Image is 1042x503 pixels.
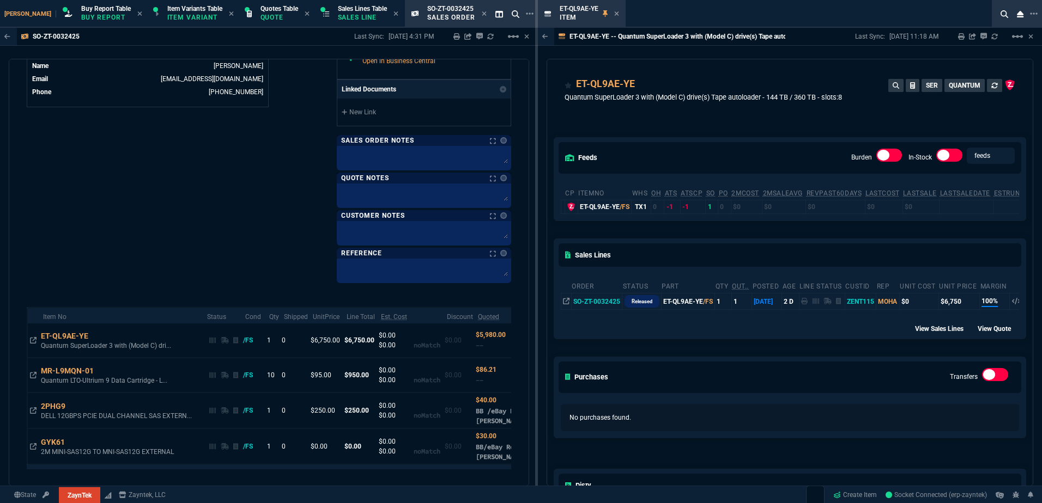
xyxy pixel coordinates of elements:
span: /FS [703,298,713,305]
p: 2M MINI-SAS12G TO MNI-SAS12G EXTERNAL [41,447,192,456]
p: noMatch [414,375,440,385]
p: $0.00 [344,441,374,451]
span: BB/eBay Refurb - Brian [476,443,537,461]
abbr: Total units in inventory. [651,189,661,197]
div: /FS [243,441,263,451]
nx-icon: Close Tab [137,10,142,19]
div: Transfers [982,368,1008,385]
a: [EMAIL_ADDRESS][DOMAIN_NAME] [161,75,263,83]
p: $0.00 [379,365,414,375]
p: Linked Documents [342,84,396,94]
th: Unit Price [938,278,980,293]
span: Name [32,62,49,70]
th: Part [661,278,714,293]
p: noMatch [414,340,440,350]
a: (514) 513-6809 [209,88,263,96]
td: 1 [731,293,752,310]
abbr: Total units on open Sales Orders [706,189,715,197]
span: Quoted Cost [476,396,496,404]
th: Line Total [342,308,377,323]
abbr: The last purchase cost from PO Order [865,189,900,197]
abbr: ATS with all companies combined [681,189,702,197]
p: $0.00 [379,437,414,446]
th: age [782,278,799,293]
p: noMatch [414,410,440,420]
mat-icon: Example home icon [507,30,520,43]
span: -- [476,376,483,384]
td: 1 [265,392,280,428]
tr: undefined [32,60,264,71]
span: /FS [620,203,629,211]
nx-icon: Close Workbench [1013,8,1028,21]
td: $0 [902,200,939,213]
td: SO-ZT-0032425 [571,293,622,310]
p: $0.00 [379,340,414,350]
td: 0 [718,200,731,213]
p: SO-ZT-0032425 [33,32,80,41]
td: $6,750 [938,293,980,310]
td: $0 [762,200,806,213]
div: In-Stock [936,149,962,166]
span: [PERSON_NAME] [4,10,56,17]
h5: Disty [565,480,591,490]
nx-icon: Search [996,8,1013,21]
th: Status [622,278,661,293]
p: $0.00 [379,330,414,340]
a: Global State [11,490,39,500]
td: 0 [651,200,664,213]
div: /FS [243,335,263,345]
nx-icon: Open In Opposite Panel [30,336,37,344]
abbr: Avg cost of all PO invoices for 2 months [731,189,759,197]
p: $95.00 [311,370,340,380]
p: Item [560,13,598,22]
div: /FS [243,406,263,415]
p: $0.00 [445,406,471,415]
div: 2PHG9 [41,401,76,412]
label: In-Stock [908,154,932,161]
a: Hide Workbench [1028,32,1033,41]
p: Sales Order [427,13,475,22]
span: Quotes Table [260,5,298,13]
p: DELL 12GBPS PCIE DUAL CHANNEL SAS EXTERN... [41,412,192,420]
td: 2 D [782,293,799,310]
label: Transfers [950,373,978,381]
a: Hide Workbench [524,32,529,41]
p: $0.00 [445,441,471,451]
tr: undefined [32,73,264,84]
p: $0.00 [379,446,414,456]
p: Last Sync: [354,32,389,41]
nx-icon: Back to Table [542,33,548,40]
div: /FS [243,370,263,380]
p: Last Sync: [855,32,889,41]
span: Sales Lines Table [338,5,387,13]
p: $0.00 [379,401,414,410]
th: Discount [443,308,474,323]
p: Buy Report [81,13,131,22]
th: Order [571,278,622,293]
p: No purchases found. [570,413,1010,422]
a: msbcCompanyName [116,490,169,500]
p: $0.00 [379,410,414,420]
abbr: Avg Sale from SO invoices for 2 months [763,189,803,197]
abbr: The date of the last SO Inv price. No time limit. (ignore zeros) [940,189,990,197]
p: [DATE] 4:31 PM [389,32,434,41]
span: ET-QL9AE-YE [560,5,598,13]
td: 0 [280,323,308,358]
tr: Quantum SuperLoader 3 with (Model C) drive(s) Tape autoloader - 144 TB / 360 TB - slots:8 [27,323,728,358]
p: Item Variant [167,13,222,22]
p: $950.00 [344,370,374,380]
th: Status [203,308,241,323]
th: ItemNo [578,185,631,200]
span: Quoted Cost [476,432,496,440]
div: $0 [901,297,937,306]
button: SER [922,79,942,92]
p: Sales Order Notes [341,136,414,145]
td: ET-QL9AE-YE [661,293,714,310]
nx-icon: Open In Opposite Panel [30,407,37,414]
nx-icon: Close Tab [229,10,234,19]
th: Unit Cost [899,278,938,293]
h5: Purchases [565,372,609,382]
td: MOHA [876,293,899,310]
abbr: Total units in inventory => minus on SO => plus on PO [665,189,677,197]
span: 100% [982,296,998,307]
